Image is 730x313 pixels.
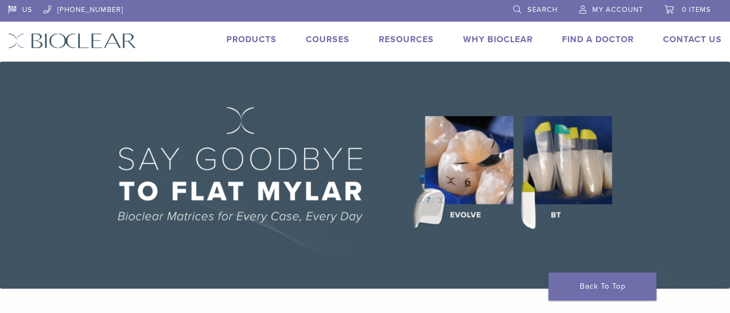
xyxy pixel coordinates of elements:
[527,5,558,14] span: Search
[663,34,722,45] a: Contact Us
[463,34,533,45] a: Why Bioclear
[8,33,136,49] img: Bioclear
[226,34,277,45] a: Products
[306,34,350,45] a: Courses
[379,34,434,45] a: Resources
[562,34,634,45] a: Find A Doctor
[682,5,711,14] span: 0 items
[548,272,657,301] a: Back To Top
[592,5,643,14] span: My Account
